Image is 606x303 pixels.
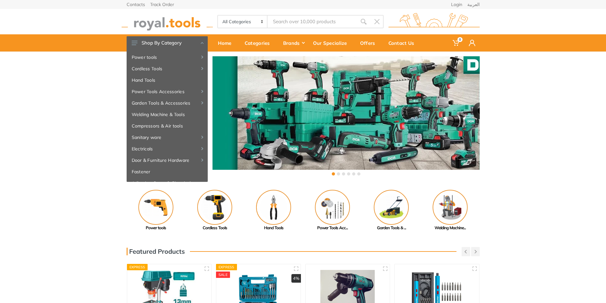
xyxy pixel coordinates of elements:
[421,190,480,231] a: Welding Machine...
[218,16,268,28] select: Category
[213,36,240,50] div: Home
[240,34,279,52] a: Categories
[240,36,279,50] div: Categories
[127,52,208,63] a: Power tools
[448,34,464,52] a: 0
[127,63,208,74] a: Cordless Tools
[127,36,208,50] button: Shop By Category
[356,36,384,50] div: Offers
[127,166,208,177] a: Fastener
[127,2,145,7] a: Contacts
[127,248,185,255] h3: Featured Products
[127,177,208,189] a: Adhesive, Spray & Chemical
[127,86,208,97] a: Power Tools Accessories
[150,2,174,7] a: Track Order
[384,36,423,50] div: Contact Us
[127,225,185,231] div: Power tools
[309,36,356,50] div: Our Specialize
[127,120,208,132] a: Compressors & Air tools
[291,274,301,283] div: 4%
[362,190,421,231] a: Garden Tools & ...
[303,190,362,231] a: Power Tools Acc...
[421,225,480,231] div: Welding Machine...
[138,190,173,225] img: Royal - Power tools
[467,2,480,7] a: العربية
[127,143,208,155] a: Electricals
[374,190,409,225] img: Royal - Garden Tools & Accessories
[384,34,423,52] a: Contact Us
[457,37,463,42] span: 0
[127,109,208,120] a: Welding Machine & Tools
[244,225,303,231] div: Hand Tools
[362,225,421,231] div: Garden Tools & ...
[315,190,350,225] img: Royal - Power Tools Accessories
[309,34,356,52] a: Our Specialize
[127,97,208,109] a: Garden Tools & Accessories
[433,190,468,225] img: Royal - Welding Machine & Tools
[256,190,291,225] img: Royal - Hand Tools
[185,190,244,231] a: Cordless Tools
[127,74,208,86] a: Hand Tools
[303,225,362,231] div: Power Tools Acc...
[216,272,230,278] div: SALE
[127,132,208,143] a: Sanitary ware
[244,190,303,231] a: Hand Tools
[451,2,462,7] a: Login
[279,36,309,50] div: Brands
[268,15,357,28] input: Site search
[213,34,240,52] a: Home
[127,190,185,231] a: Power tools
[216,264,237,270] div: Express
[122,13,213,31] img: royal.tools Logo
[185,225,244,231] div: Cordless Tools
[127,264,148,270] div: Express
[197,190,232,225] img: Royal - Cordless Tools
[356,34,384,52] a: Offers
[127,155,208,166] a: Door & Furniture Hardware
[388,13,480,31] img: royal.tools Logo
